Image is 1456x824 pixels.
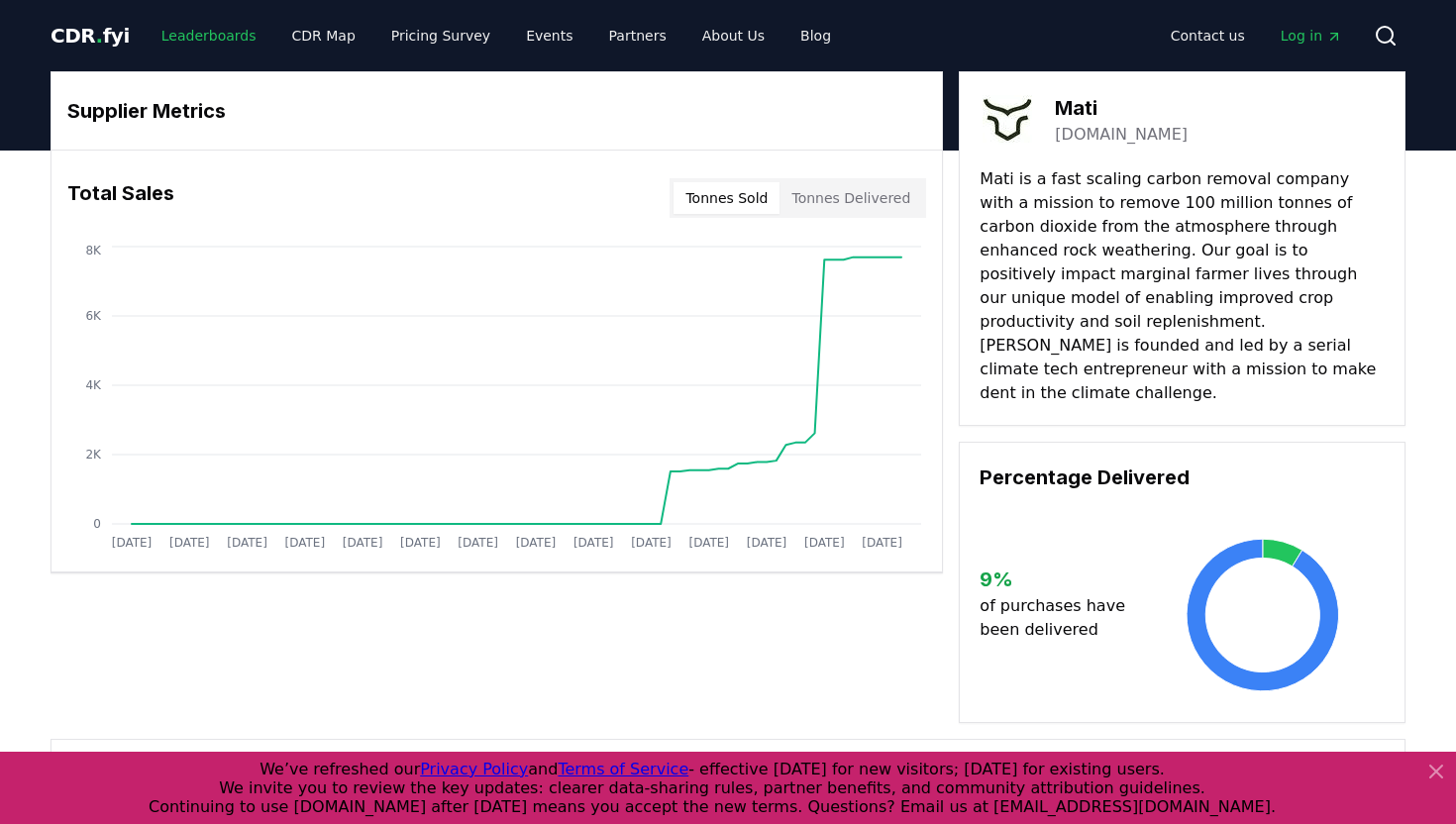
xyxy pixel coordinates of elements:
tspan: 0 [93,517,101,531]
a: Partners [593,18,682,53]
tspan: [DATE] [747,536,787,550]
tspan: [DATE] [169,536,210,550]
h3: 9 % [980,565,1141,594]
span: . [96,24,103,48]
button: Tonnes Delivered [780,182,922,214]
p: Mati is a fast scaling carbon removal company with a mission to remove 100 million tonnes of carb... [980,167,1385,405]
tspan: [DATE] [688,536,729,550]
a: CDR Map [276,18,371,53]
tspan: [DATE] [631,536,672,550]
tspan: [DATE] [862,536,902,550]
a: Log in [1265,18,1358,53]
tspan: [DATE] [285,536,326,550]
a: Pricing Survey [375,18,506,53]
tspan: [DATE] [573,536,614,550]
span: CDR fyi [51,24,130,48]
tspan: 6K [85,309,102,323]
tspan: [DATE] [804,536,845,550]
h3: Supplier Metrics [67,96,926,126]
tspan: [DATE] [516,536,557,550]
nav: Main [1155,18,1358,53]
img: Mati-logo [980,92,1035,148]
a: Events [510,18,588,53]
h3: Total Sales [67,178,174,218]
tspan: [DATE] [343,536,383,550]
tspan: 4K [85,378,102,392]
a: Blog [784,18,847,53]
tspan: [DATE] [458,536,498,550]
p: of purchases have been delivered [980,594,1141,642]
a: Leaderboards [146,18,272,53]
a: Contact us [1155,18,1261,53]
tspan: [DATE] [112,536,153,550]
span: Log in [1281,26,1342,46]
h3: Percentage Delivered [980,463,1385,492]
a: About Us [686,18,780,53]
a: CDR.fyi [51,22,130,50]
a: [DOMAIN_NAME] [1055,123,1188,147]
tspan: 2K [85,448,102,462]
tspan: [DATE] [227,536,267,550]
tspan: 8K [85,244,102,257]
nav: Main [146,18,847,53]
button: Tonnes Sold [674,182,780,214]
tspan: [DATE] [400,536,441,550]
h3: Mati [1055,93,1188,123]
